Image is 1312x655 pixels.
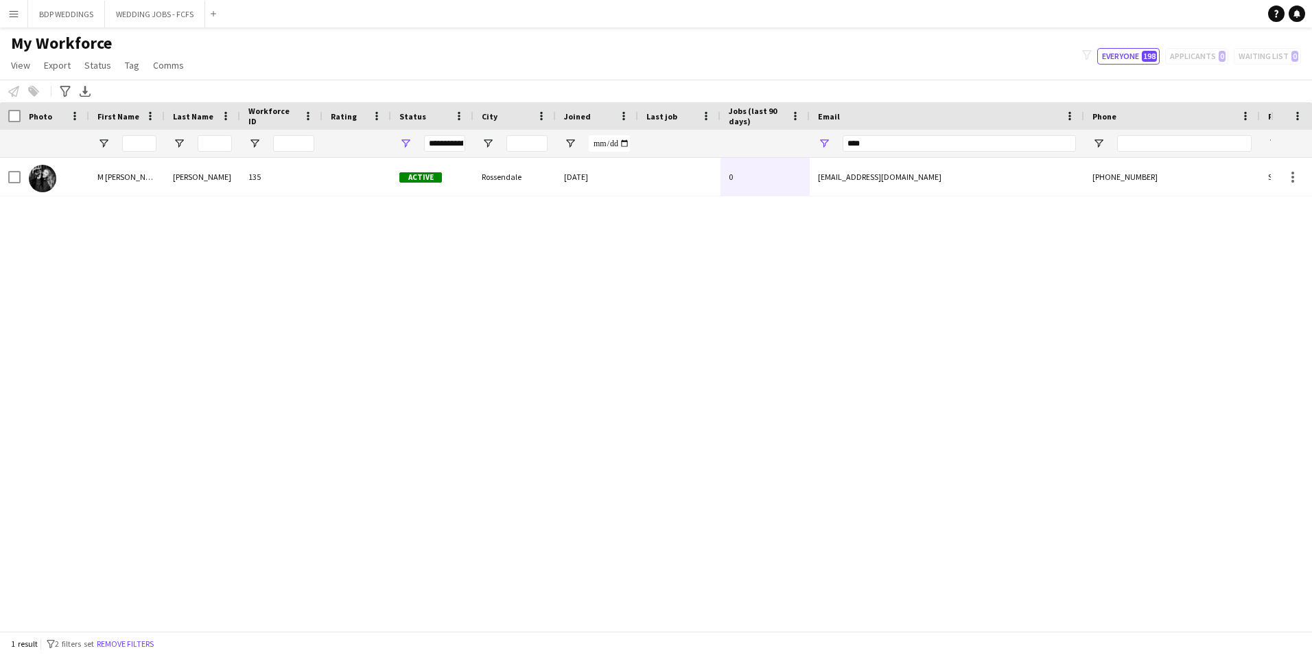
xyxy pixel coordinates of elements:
[589,135,630,152] input: Joined Filter Input
[1268,137,1280,150] button: Open Filter Menu
[399,172,442,183] span: Active
[77,83,93,100] app-action-btn: Export XLSX
[153,59,184,71] span: Comms
[506,135,548,152] input: City Filter Input
[89,158,165,196] div: M [PERSON_NAME]
[1092,137,1105,150] button: Open Filter Menu
[173,137,185,150] button: Open Filter Menu
[331,111,357,122] span: Rating
[44,59,71,71] span: Export
[5,56,36,74] a: View
[810,158,1084,196] div: [EMAIL_ADDRESS][DOMAIN_NAME]
[165,158,240,196] div: [PERSON_NAME]
[11,59,30,71] span: View
[1084,158,1260,196] div: [PHONE_NUMBER]
[84,59,111,71] span: Status
[818,137,830,150] button: Open Filter Menu
[1092,111,1116,122] span: Phone
[55,639,94,649] span: 2 filters set
[721,158,810,196] div: 0
[57,83,73,100] app-action-btn: Advanced filters
[29,111,52,122] span: Photo
[482,137,494,150] button: Open Filter Menu
[1117,135,1252,152] input: Phone Filter Input
[173,111,213,122] span: Last Name
[119,56,145,74] a: Tag
[38,56,76,74] a: Export
[125,59,139,71] span: Tag
[273,135,314,152] input: Workforce ID Filter Input
[399,111,426,122] span: Status
[28,1,105,27] button: BDP WEDDINGS
[11,33,112,54] span: My Workforce
[564,111,591,122] span: Joined
[1142,51,1157,62] span: 198
[843,135,1076,152] input: Email Filter Input
[94,636,156,652] button: Remove filters
[473,158,556,196] div: Rossendale
[198,135,232,152] input: Last Name Filter Input
[97,111,139,122] span: First Name
[556,158,638,196] div: [DATE]
[564,137,576,150] button: Open Filter Menu
[122,135,156,152] input: First Name Filter Input
[729,106,785,126] span: Jobs (last 90 days)
[248,137,261,150] button: Open Filter Menu
[646,111,677,122] span: Last job
[248,106,298,126] span: Workforce ID
[29,165,56,192] img: M Joanna Wesolowski
[818,111,840,122] span: Email
[1268,111,1296,122] span: Profile
[240,158,323,196] div: 135
[79,56,117,74] a: Status
[1097,48,1160,65] button: Everyone198
[482,111,497,122] span: City
[399,137,412,150] button: Open Filter Menu
[97,137,110,150] button: Open Filter Menu
[105,1,205,27] button: WEDDING JOBS - FCFS
[148,56,189,74] a: Comms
